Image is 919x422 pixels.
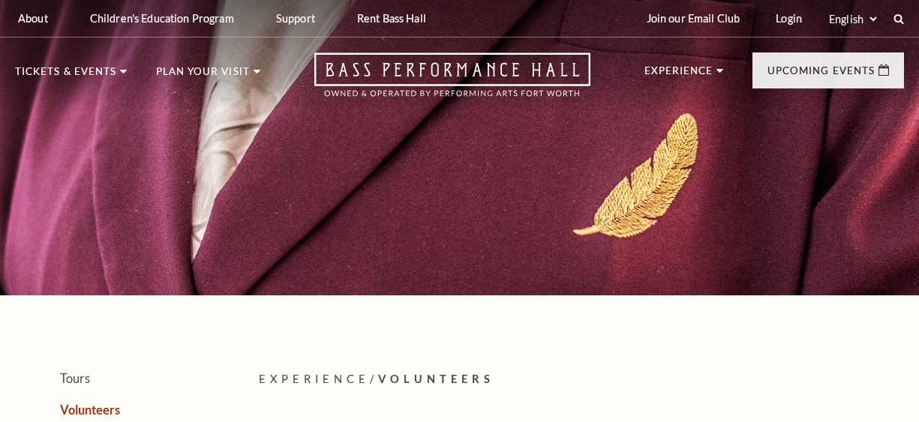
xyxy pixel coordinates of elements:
[378,373,494,385] span: Volunteers
[259,370,904,389] p: /
[644,66,713,84] p: Experience
[18,12,48,25] p: About
[826,12,879,26] select: Select:
[259,373,370,385] span: Experience
[90,12,234,25] p: Children's Education Program
[15,67,116,85] p: Tickets & Events
[156,67,250,85] p: Plan Your Visit
[60,371,90,385] a: Tours
[276,12,315,25] p: Support
[60,403,120,417] a: Volunteers
[767,66,875,84] p: Upcoming Events
[357,12,426,25] p: Rent Bass Hall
